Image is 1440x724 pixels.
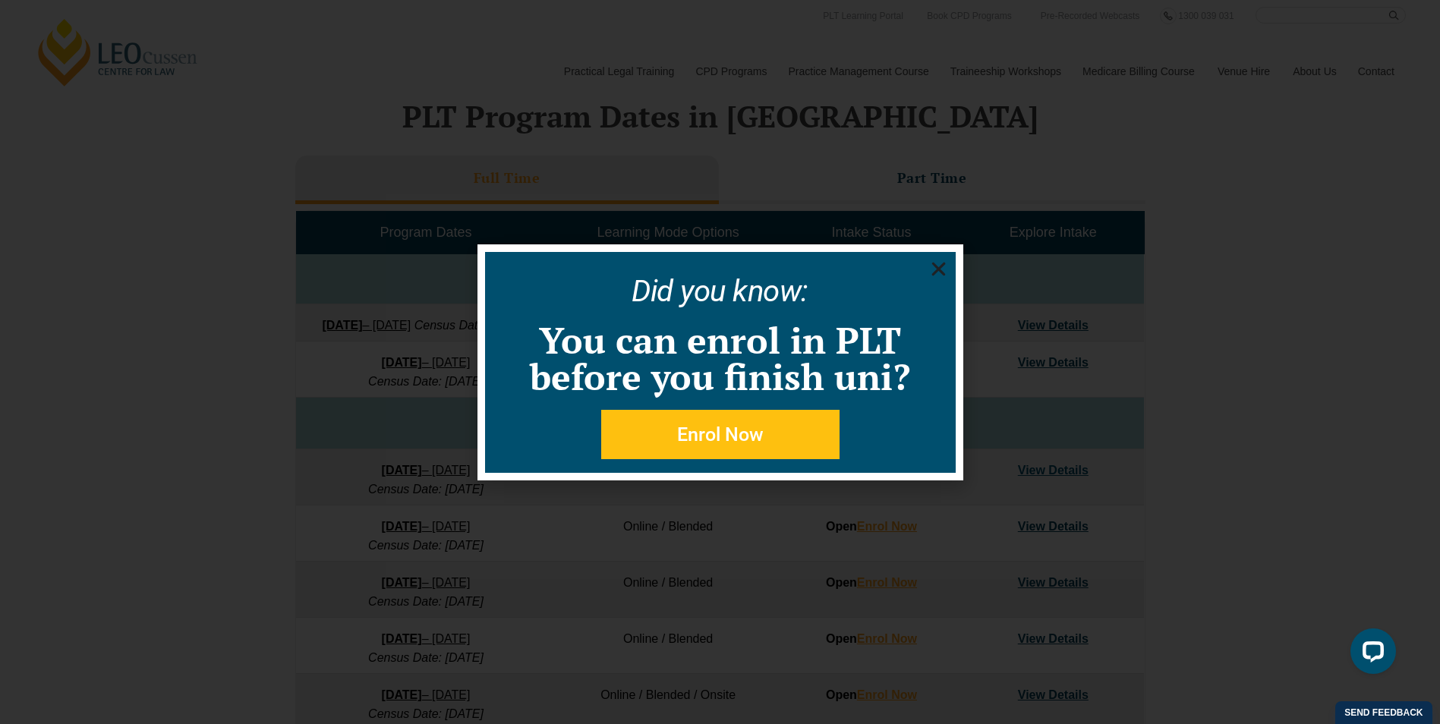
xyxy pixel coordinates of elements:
a: Did you know: [632,273,808,309]
a: You can enrol in PLT before you finish uni? [530,316,910,401]
a: Enrol Now [601,410,840,459]
span: Enrol Now [677,425,764,444]
a: Close [929,260,948,279]
iframe: LiveChat chat widget [1338,622,1402,686]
